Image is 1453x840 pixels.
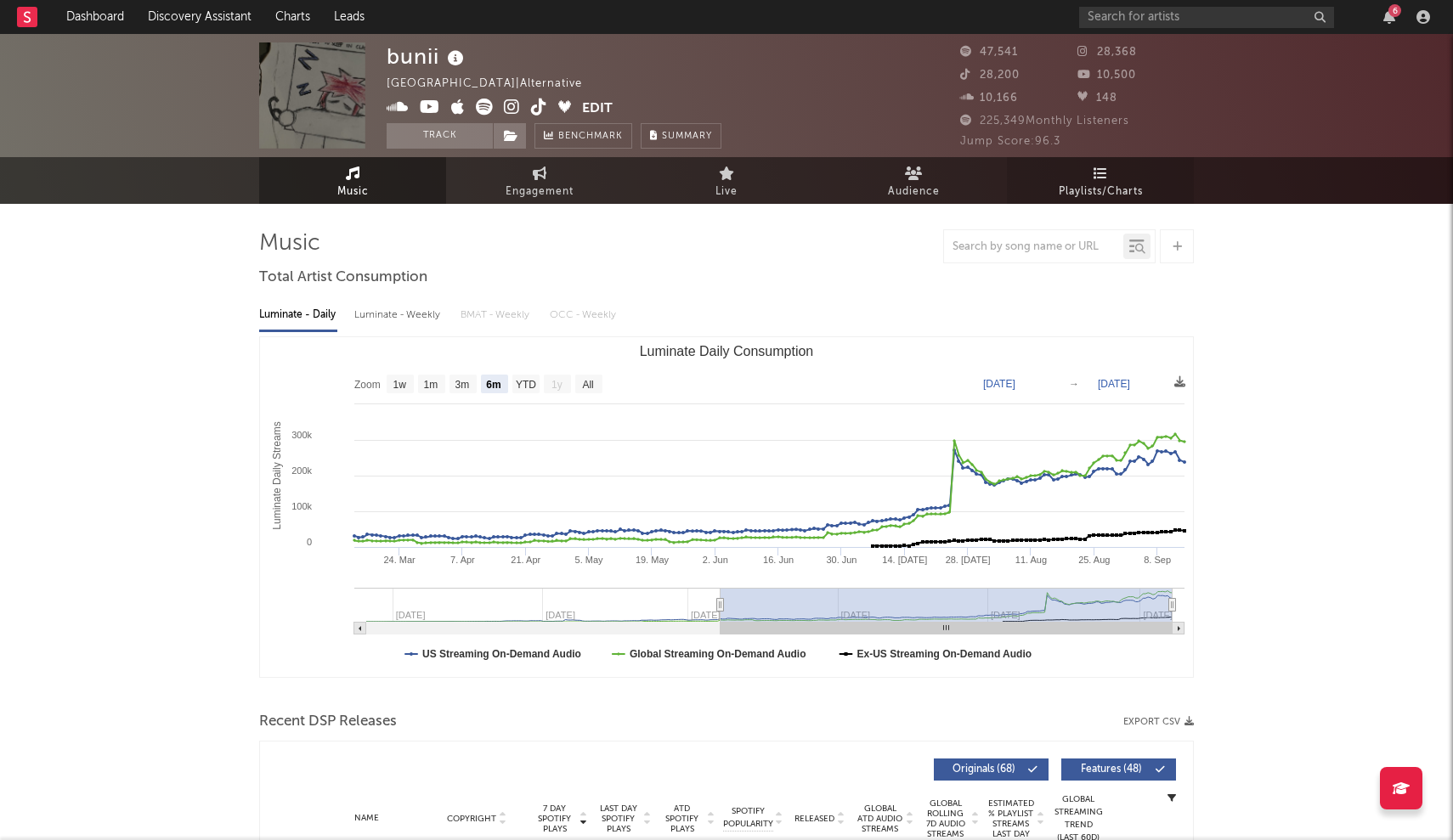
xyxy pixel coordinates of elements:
span: Global ATD Audio Streams [857,803,903,834]
span: Music [337,182,369,202]
div: [GEOGRAPHIC_DATA] | Alternative [387,74,602,94]
button: Originals(68) [934,758,1049,781]
span: 7 Day Spotify Plays [532,803,577,834]
text: 1m [424,379,438,391]
span: Engagement [506,182,574,202]
text: 14. [DATE] [882,555,927,565]
span: 10,166 [960,93,1018,104]
span: Released [794,814,834,824]
text: 5. May [575,555,604,565]
span: 10,500 [1077,70,1136,81]
button: Export CSV [1123,717,1194,727]
text: [DATE] [1143,610,1173,620]
a: Benchmark [534,123,632,149]
text: Global Streaming On-Demand Audio [630,648,806,660]
div: Luminate - Daily [259,301,337,330]
button: Edit [582,99,613,120]
a: Engagement [446,157,633,204]
svg: Luminate Daily Consumption [260,337,1193,677]
text: US Streaming On-Demand Audio [422,648,581,660]
a: Playlists/Charts [1007,157,1194,204]
text: [DATE] [983,378,1015,390]
text: 30. Jun [826,555,857,565]
text: 1y [551,379,563,391]
text: 28. [DATE] [946,555,991,565]
text: YTD [516,379,536,391]
span: Features ( 48 ) [1072,764,1151,775]
text: All [582,379,593,391]
div: 6 [1388,4,1401,17]
span: 148 [1077,93,1117,104]
span: 47,541 [960,47,1018,58]
span: Spotify Popularity [723,805,773,831]
text: [DATE] [1098,378,1130,390]
input: Search by song name or URL [944,240,1123,254]
span: 28,368 [1077,47,1137,58]
text: Zoom [354,379,381,391]
text: 2. Jun [703,555,728,565]
text: 300k [291,430,312,440]
text: Ex-US Streaming On-Demand Audio [857,648,1032,660]
text: 6m [486,379,500,391]
a: Audience [820,157,1007,204]
span: Global Rolling 7D Audio Streams [922,798,969,839]
a: Music [259,157,446,204]
span: Estimated % Playlist Streams Last Day [987,798,1034,839]
text: 3m [455,379,470,391]
text: Luminate Daily Streams [271,421,283,529]
span: Jump Score: 96.3 [960,136,1060,147]
div: Luminate - Weekly [354,301,444,330]
span: Summary [662,132,712,141]
text: 0 [307,537,312,547]
button: 6 [1383,10,1395,24]
text: 24. Mar [383,555,416,565]
text: 8. Sep [1144,555,1171,565]
a: Live [633,157,820,204]
span: 225,349 Monthly Listeners [960,116,1129,127]
button: Track [387,123,493,149]
text: 11. Aug [1015,555,1047,565]
text: 25. Aug [1078,555,1110,565]
text: 7. Apr [450,555,475,565]
span: Total Artist Consumption [259,268,427,288]
text: 19. May [636,555,670,565]
div: bunii [387,42,468,70]
span: Live [715,182,738,202]
span: Originals ( 68 ) [945,764,1023,775]
span: Audience [888,182,940,202]
text: 16. Jun [763,555,794,565]
span: 28,200 [960,70,1020,81]
span: Playlists/Charts [1059,182,1143,202]
button: Summary [641,123,721,149]
span: Last Day Spotify Plays [596,803,641,834]
div: Name [311,812,422,825]
button: Features(48) [1061,758,1176,781]
text: 1w [393,379,407,391]
span: ATD Spotify Plays [659,803,704,834]
span: Benchmark [558,127,623,147]
span: Recent DSP Releases [259,712,397,732]
text: 200k [291,465,312,476]
text: 100k [291,501,312,511]
span: Copyright [447,814,496,824]
input: Search for artists [1079,7,1334,28]
text: Luminate Daily Consumption [640,344,814,358]
text: → [1069,378,1079,390]
text: 21. Apr [511,555,540,565]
